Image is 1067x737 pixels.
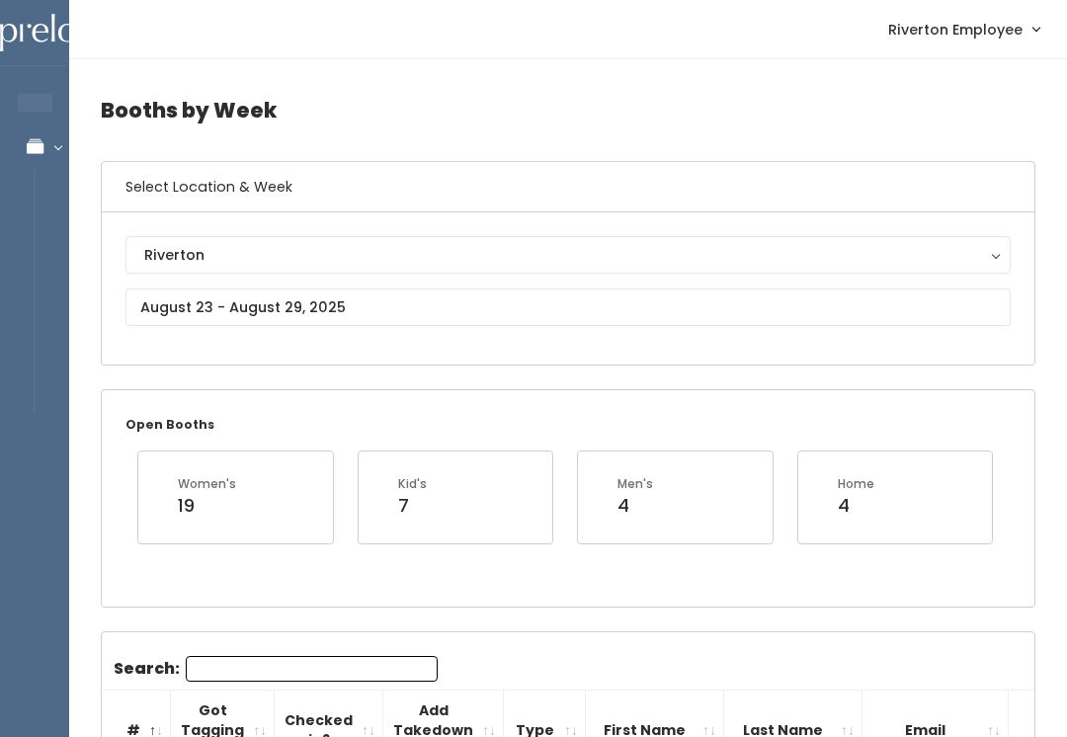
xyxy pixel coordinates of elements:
div: 4 [617,493,653,519]
input: Search: [186,656,438,682]
h4: Booths by Week [101,83,1035,137]
span: Riverton Employee [888,19,1023,41]
div: Kid's [398,475,427,493]
input: August 23 - August 29, 2025 [125,288,1011,326]
small: Open Booths [125,416,214,433]
div: Men's [617,475,653,493]
div: Riverton [144,244,992,266]
button: Riverton [125,236,1011,274]
div: 7 [398,493,427,519]
div: Women's [178,475,236,493]
div: 19 [178,493,236,519]
div: Home [838,475,874,493]
label: Search: [114,656,438,682]
h6: Select Location & Week [102,162,1034,212]
a: Riverton Employee [868,8,1059,50]
div: 4 [838,493,874,519]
